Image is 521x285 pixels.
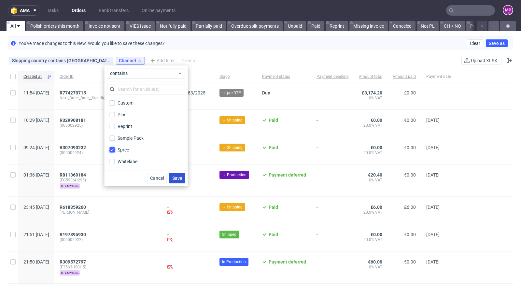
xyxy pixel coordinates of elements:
[11,7,20,14] img: logo
[118,158,138,165] div: Whitelabel
[60,172,87,178] a: R811360184
[222,145,243,150] span: → Shipping
[222,117,243,123] span: → Shipping
[110,70,177,77] span: contains
[23,74,44,79] span: Created at
[95,5,133,16] a: Bank transfers
[167,145,209,156] div: -
[404,205,416,210] span: £6.00
[26,21,83,31] a: Polish orders this month
[426,172,440,178] span: [DATE]
[371,232,382,237] span: €0.00
[368,259,382,264] span: €60.00
[48,58,67,63] span: contains
[326,21,348,31] a: Reprint
[362,90,382,95] span: £3,174.20
[227,21,283,31] a: Overdue split payments
[172,176,182,180] span: Save
[60,172,86,178] span: R811360184
[19,40,165,47] p: You've made changes to this view. Would you like to save these changes?
[426,145,440,150] span: [DATE]
[262,74,306,79] span: Payment status
[167,232,209,243] div: -
[317,232,348,243] span: -
[269,172,306,178] span: Payment deferred
[359,123,382,128] span: 20.0% VAT
[167,118,209,129] div: -
[470,58,499,63] span: Upload XLSX
[269,205,278,210] span: Paid
[167,205,209,216] div: -
[60,145,87,150] a: R307090232
[60,205,86,210] span: R618359260
[60,210,157,215] span: [PERSON_NAME]
[426,118,440,123] span: [DATE]
[60,232,87,237] a: R197895930
[359,150,382,155] span: 20.0% VAT
[23,172,49,178] span: 01:36 [DATE]
[284,21,306,31] a: Unpaid
[67,58,110,63] div: [GEOGRAPHIC_DATA]
[404,118,416,123] span: €0.00
[219,74,252,79] span: Stage
[147,173,167,183] button: Cancel
[60,95,157,101] span: Next_Order_Date__Stendig_Calendars
[68,5,90,16] a: Orders
[317,74,348,79] span: Payment deadline
[317,172,348,189] span: -
[150,176,164,180] span: Cancel
[107,84,185,94] input: Search for a value(s)
[60,74,157,79] span: Order ID
[8,5,40,16] button: ama
[167,74,209,79] span: Document
[317,259,348,276] span: -
[359,237,382,242] span: 20.0% VAT
[23,259,49,264] span: 21:50 [DATE]
[12,58,48,63] span: Shipping country
[404,90,416,95] span: £0.00
[60,123,157,128] span: (000002925)
[359,178,382,183] span: 0% VAT
[404,172,416,178] span: €0.00
[307,21,324,31] a: Paid
[60,205,87,210] a: R618359260
[60,118,86,123] span: R329908181
[417,21,439,31] a: Not PL
[20,8,30,13] span: ama
[461,57,501,64] button: Upload XLSX
[269,118,278,123] span: Paid
[60,145,86,150] span: R307090232
[222,232,236,237] span: Shipped
[440,21,465,31] a: CH + NO
[426,232,440,237] span: [DATE]
[60,178,157,183] span: (FC59E6H295)
[43,5,63,16] a: Tasks
[60,90,86,95] span: R774270715
[23,145,49,150] span: 09:24 [DATE]
[262,90,270,95] span: Due
[7,21,25,31] a: All
[404,145,416,150] span: €0.00
[317,118,348,129] span: -
[389,21,415,31] a: Canceled
[126,21,155,31] a: VIES Issue
[60,90,87,95] a: R774270715
[138,5,179,16] a: Online payments
[467,39,483,47] button: Clear
[23,118,49,123] span: 10:29 [DATE]
[359,210,382,215] span: 20.0% VAT
[60,264,157,270] span: (F3563HB9H5)
[371,145,382,150] span: €0.00
[359,95,382,101] span: 0% VAT
[60,237,157,242] span: (000002922)
[118,147,129,153] div: Spree
[23,232,49,237] span: 21:51 [DATE]
[180,56,199,65] div: Clear all
[269,232,278,237] span: Paid
[426,259,440,264] span: [DATE]
[23,205,49,210] span: 23:45 [DATE]
[167,172,209,184] div: -
[222,172,246,178] span: → Production
[359,264,382,270] span: 0% VAT
[60,118,87,123] a: R329908181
